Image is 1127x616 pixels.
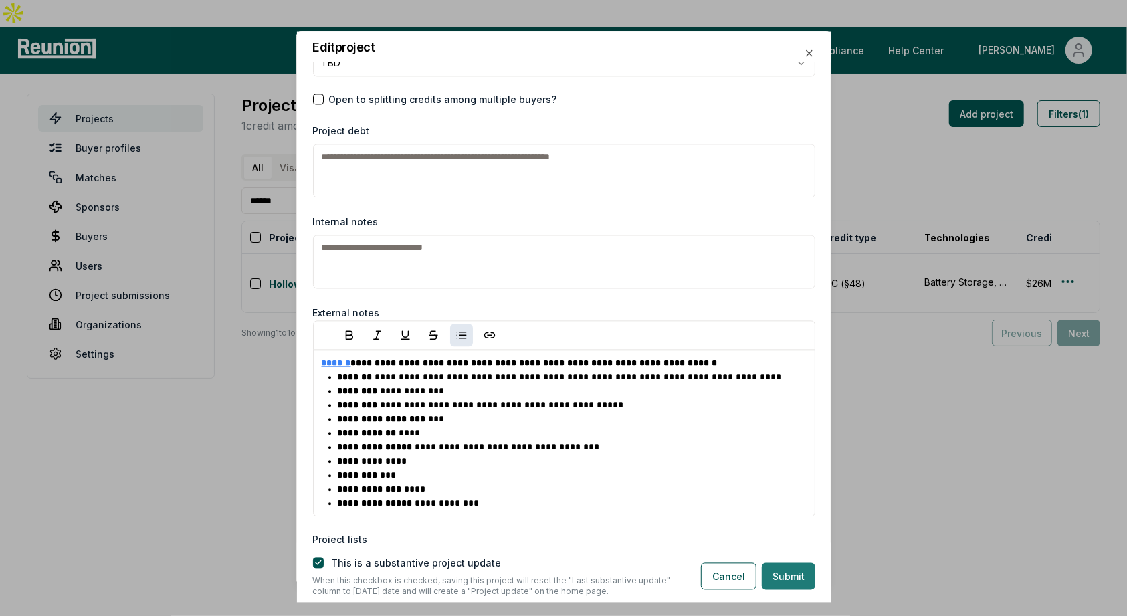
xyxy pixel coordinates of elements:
[313,575,680,597] p: When this checkbox is checked, saving this project will reset the "Last substantive update" colum...
[332,557,502,569] label: This is a substantive project update
[701,563,756,590] button: Cancel
[313,125,370,136] label: Project debt
[313,41,375,53] h2: Edit project
[329,92,557,106] label: Open to splitting credits among multiple buyers?
[313,532,368,546] label: Project lists
[313,307,380,318] label: External notes
[313,216,379,227] label: Internal notes
[762,563,815,590] button: Submit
